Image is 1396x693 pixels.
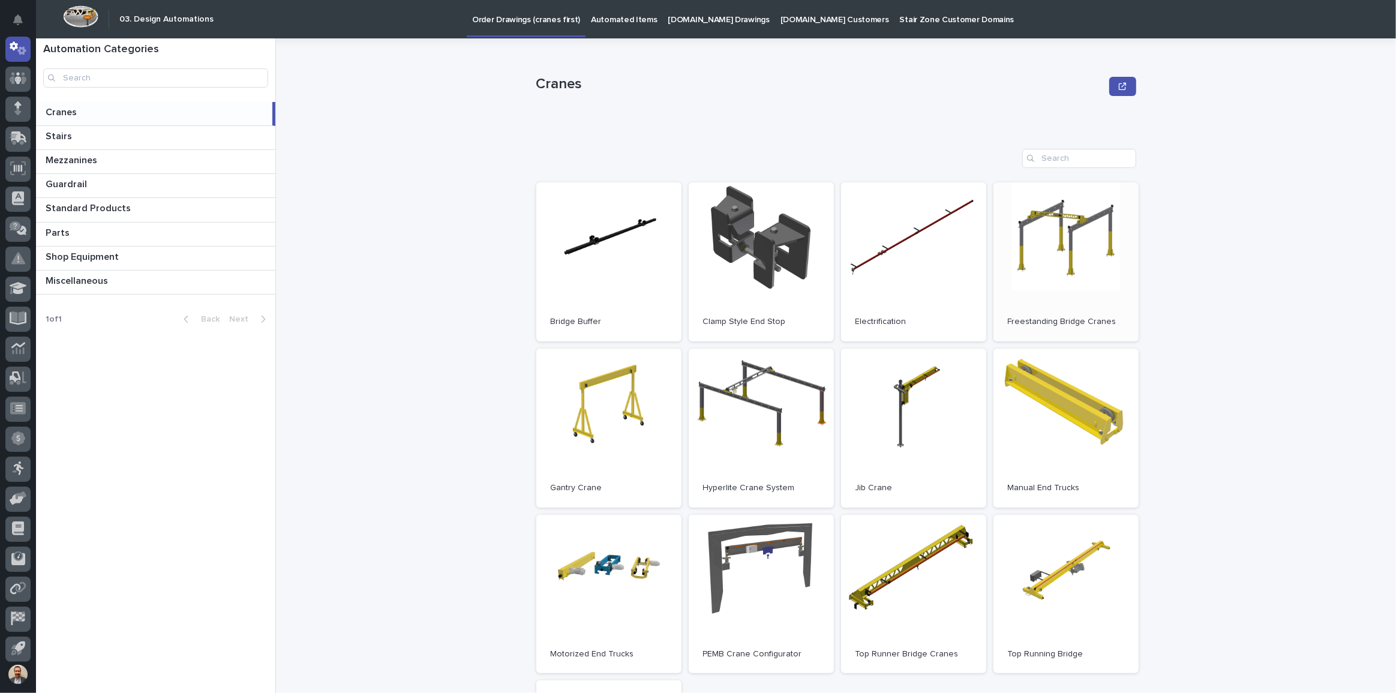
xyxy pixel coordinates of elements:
[703,483,819,493] p: Hyperlite Crane System
[689,515,834,674] a: PEMB Crane Configurator
[194,315,220,323] span: Back
[36,247,275,271] a: Shop EquipmentShop Equipment
[1008,483,1124,493] p: Manual End Trucks
[224,314,275,325] button: Next
[5,7,31,32] button: Notifications
[841,349,986,508] a: Jib Crane
[46,128,74,142] p: Stairs
[36,126,275,150] a: StairsStairs
[36,223,275,247] a: PartsParts
[46,225,72,239] p: Parts
[36,102,275,126] a: CranesCranes
[46,104,79,118] p: Cranes
[36,271,275,295] a: MiscellaneousMiscellaneous
[119,14,214,25] h2: 03. Design Automations
[63,5,98,28] img: Workspace Logo
[536,349,682,508] a: Gantry Crane
[855,649,972,659] p: Top Runner Bridge Cranes
[536,76,1105,93] p: Cranes
[1022,149,1136,168] input: Search
[551,483,667,493] p: Gantry Crane
[551,649,667,659] p: Motorized End Trucks
[855,317,972,327] p: Electrification
[841,182,986,341] a: Electrification
[46,176,89,190] p: Guardrail
[15,14,31,34] div: Notifications
[703,649,819,659] p: PEMB Crane Configurator
[36,174,275,198] a: GuardrailGuardrail
[46,249,121,263] p: Shop Equipment
[551,317,667,327] p: Bridge Buffer
[993,182,1139,341] a: Freestanding Bridge Cranes
[43,43,268,56] h1: Automation Categories
[36,305,71,334] p: 1 of 1
[841,515,986,674] a: Top Runner Bridge Cranes
[703,317,819,327] p: Clamp Style End Stop
[36,150,275,174] a: MezzaninesMezzanines
[43,68,268,88] input: Search
[993,349,1139,508] a: Manual End Trucks
[229,315,256,323] span: Next
[536,182,682,341] a: Bridge Buffer
[46,273,110,287] p: Miscellaneous
[46,200,133,214] p: Standard Products
[174,314,224,325] button: Back
[1008,649,1124,659] p: Top Running Bridge
[1008,317,1124,327] p: Freestanding Bridge Cranes
[689,182,834,341] a: Clamp Style End Stop
[536,515,682,674] a: Motorized End Trucks
[993,515,1139,674] a: Top Running Bridge
[855,483,972,493] p: Jib Crane
[36,198,275,222] a: Standard ProductsStandard Products
[689,349,834,508] a: Hyperlite Crane System
[46,152,100,166] p: Mezzanines
[5,662,31,687] button: users-avatar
